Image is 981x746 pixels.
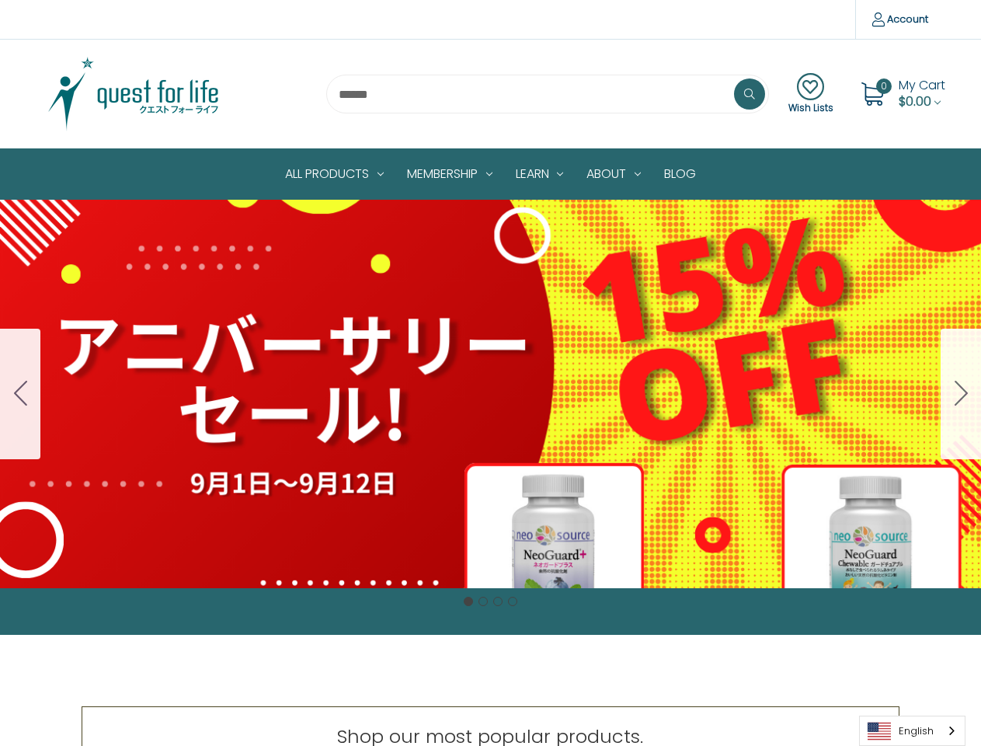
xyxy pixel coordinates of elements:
[899,76,945,94] span: My Cart
[508,597,517,606] button: Go to slide 4
[478,597,488,606] button: Go to slide 2
[652,149,708,199] a: Blog
[859,716,965,746] aside: Language selected: English
[859,716,965,746] div: Language
[899,76,945,110] a: Cart with 0 items
[575,149,652,199] a: About
[493,597,503,606] button: Go to slide 3
[876,78,892,94] span: 0
[464,597,473,606] button: Go to slide 1
[273,149,395,199] a: All Products
[899,92,931,110] span: $0.00
[860,716,965,745] a: English
[788,73,833,115] a: Wish Lists
[395,149,504,199] a: Membership
[941,329,981,459] button: Go to slide 2
[37,55,231,133] img: Quest Group
[504,149,576,199] a: Learn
